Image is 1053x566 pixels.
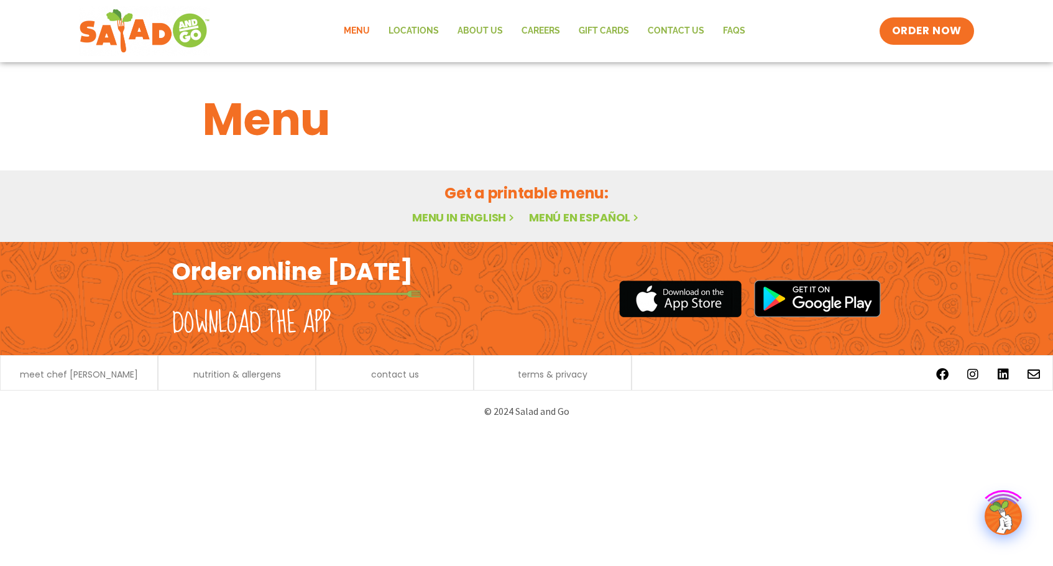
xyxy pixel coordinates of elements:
[529,210,641,225] a: Menú en español
[172,290,421,297] img: fork
[714,17,755,45] a: FAQs
[880,17,974,45] a: ORDER NOW
[172,256,413,287] h2: Order online [DATE]
[412,210,517,225] a: Menu in English
[334,17,755,45] nav: Menu
[203,86,850,153] h1: Menu
[754,280,881,317] img: google_play
[379,17,448,45] a: Locations
[334,17,379,45] a: Menu
[619,279,742,319] img: appstore
[512,17,569,45] a: Careers
[193,370,281,379] a: nutrition & allergens
[569,17,638,45] a: GIFT CARDS
[448,17,512,45] a: About Us
[892,24,962,39] span: ORDER NOW
[178,403,875,420] p: © 2024 Salad and Go
[203,182,850,204] h2: Get a printable menu:
[172,306,331,341] h2: Download the app
[518,370,587,379] a: terms & privacy
[20,370,138,379] a: meet chef [PERSON_NAME]
[371,370,419,379] a: contact us
[79,6,210,56] img: new-SAG-logo-768×292
[638,17,714,45] a: Contact Us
